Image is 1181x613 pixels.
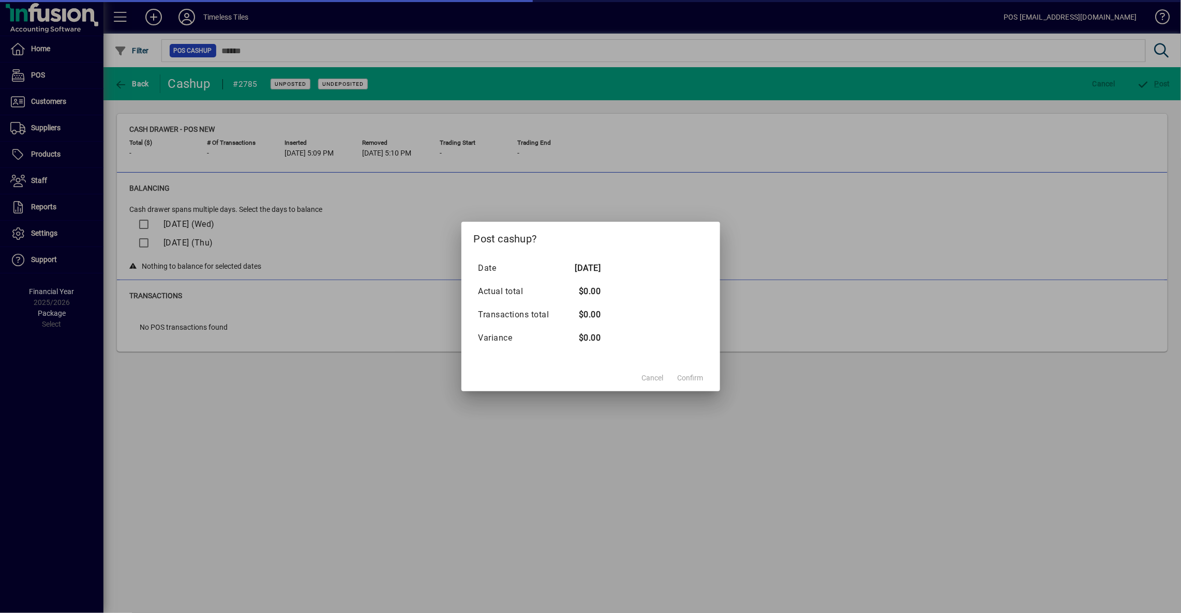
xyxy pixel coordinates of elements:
[560,280,601,303] td: $0.00
[478,326,560,349] td: Variance
[461,222,720,252] h2: Post cashup?
[478,303,560,326] td: Transactions total
[478,256,560,280] td: Date
[478,280,560,303] td: Actual total
[560,256,601,280] td: [DATE]
[560,326,601,349] td: $0.00
[560,303,601,326] td: $0.00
